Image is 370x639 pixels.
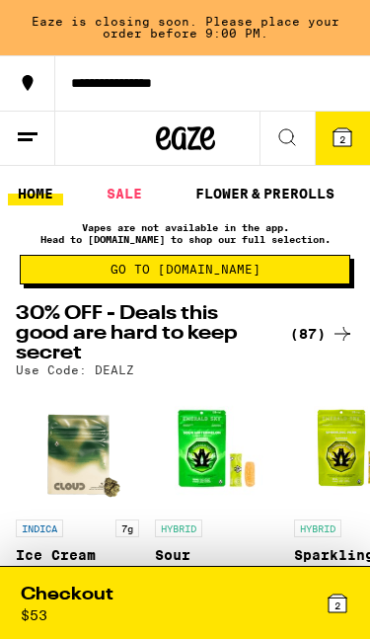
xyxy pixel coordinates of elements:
p: HYBRID [294,519,341,537]
span: 2 [334,599,340,611]
div: Checkout [21,583,113,607]
img: Emerald Sky - Sour Watermelon Gummies [155,386,278,510]
button: 2 [315,112,370,165]
p: HYBRID [155,519,202,537]
h2: 30% OFF - Deals this good are hard to keep secret [16,304,271,363]
p: Vapes are not available in the app. Head to [DOMAIN_NAME] to shop our full selection. [20,221,350,245]
button: Go to [DOMAIN_NAME] [20,255,350,284]
p: Use Code: DEALZ [16,363,134,376]
a: FLOWER & PREROLLS [185,182,344,205]
p: Sour Watermelon Gummies [155,547,278,579]
p: INDICA [16,519,63,537]
span: Go to [DOMAIN_NAME] [111,264,260,276]
p: Ice Cream Cake - 7g [16,547,139,579]
a: (87) [290,322,354,346]
p: 7g [115,519,139,537]
a: SALE [97,182,152,205]
a: HOME [8,182,63,205]
div: $ 53 [21,607,47,623]
img: Cloud - Ice Cream Cake - 7g [16,386,139,510]
span: 2 [339,133,345,145]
